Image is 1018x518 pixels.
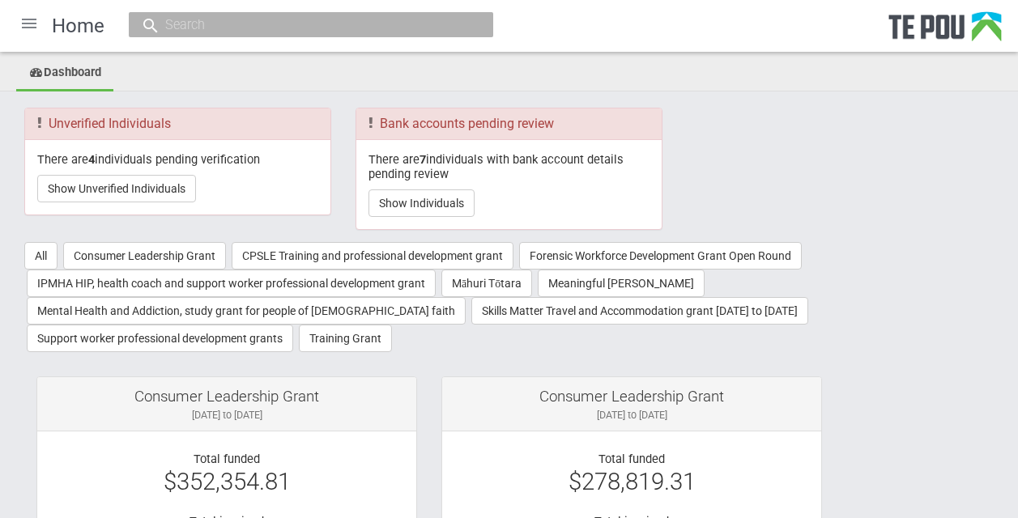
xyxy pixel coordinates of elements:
[49,389,404,404] div: Consumer Leadership Grant
[49,474,404,489] div: $352,354.81
[232,242,513,270] button: CPSLE Training and professional development grant
[27,297,466,325] button: Mental Health and Addiction, study grant for people of [DEMOGRAPHIC_DATA] faith
[368,152,650,182] p: There are individuals with bank account details pending review
[420,152,426,167] b: 7
[368,117,650,131] h3: Bank accounts pending review
[37,117,318,131] h3: Unverified Individuals
[16,56,113,91] a: Dashboard
[454,474,809,489] div: $278,819.31
[49,408,404,422] div: [DATE] to [DATE]
[519,242,802,270] button: Forensic Workforce Development Grant Open Round
[37,175,196,202] button: Show Unverified Individuals
[27,270,436,297] button: IPMHA HIP, health coach and support worker professional development grant
[471,297,808,325] button: Skills Matter Travel and Accommodation grant [DATE] to [DATE]
[538,270,705,297] button: Meaningful [PERSON_NAME]
[299,325,392,352] button: Training Grant
[368,189,475,217] button: Show Individuals
[49,452,404,466] div: Total funded
[454,389,809,404] div: Consumer Leadership Grant
[441,270,532,297] button: Māhuri Tōtara
[88,152,95,167] b: 4
[63,242,226,270] button: Consumer Leadership Grant
[27,325,293,352] button: Support worker professional development grants
[454,452,809,466] div: Total funded
[160,16,445,33] input: Search
[24,242,58,270] button: All
[454,408,809,422] div: [DATE] to [DATE]
[37,152,318,167] p: There are individuals pending verification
